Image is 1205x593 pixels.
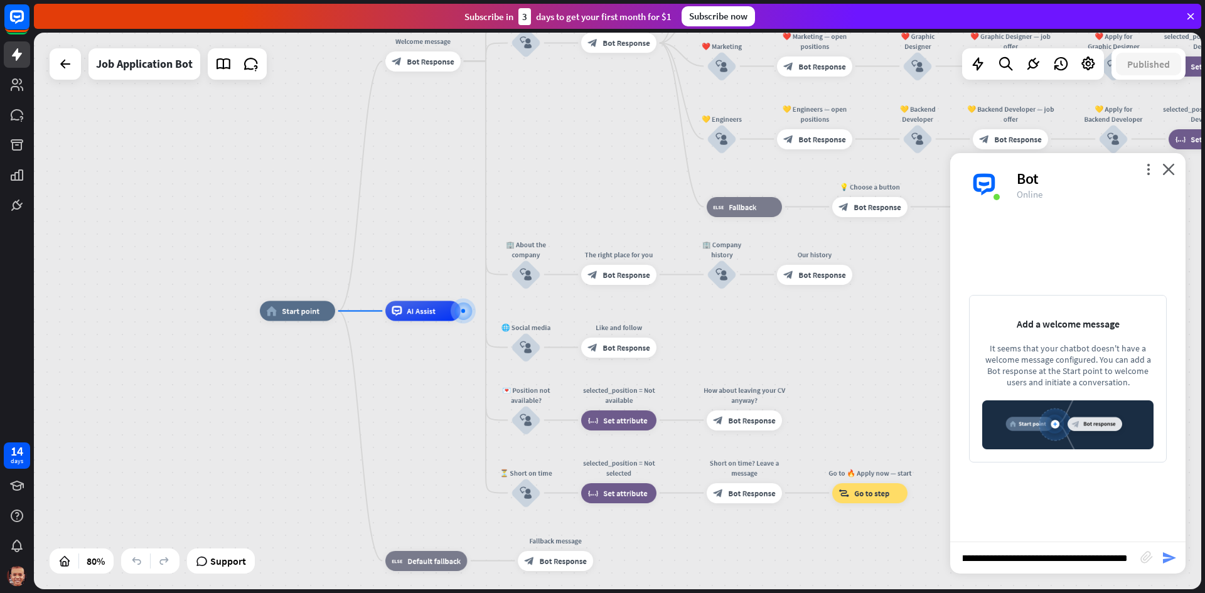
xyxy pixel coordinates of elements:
a: 14 days [4,442,30,469]
div: It seems that your chatbot doesn't have a welcome message configured. You can add a Bot response ... [982,343,1154,388]
i: block_set_attribute [1175,134,1186,144]
i: block_user_input [1107,60,1119,72]
span: Go to step [854,488,889,498]
div: 14 [11,446,23,457]
div: 🏢 About the company [496,240,556,260]
i: block_attachment [1140,551,1153,564]
span: Set attribute [603,415,647,425]
i: home_2 [266,306,277,316]
i: block_bot_response [392,56,402,67]
span: Bot Response [602,270,650,280]
div: ❤️ Graphic Designer [887,31,948,51]
i: block_bot_response [587,270,597,280]
div: Our history [769,250,860,260]
span: Bot Response [798,134,845,144]
span: Bot Response [540,556,587,566]
i: block_set_attribute [587,415,598,425]
i: block_set_attribute [587,488,598,498]
span: Bot Response [798,270,845,280]
span: Bot Response [602,38,650,48]
i: block_bot_response [838,202,849,212]
i: more_vert [1142,163,1154,175]
div: 💛 Engineers — open positions [769,104,860,124]
span: Bot Response [728,488,775,498]
div: 💌 Position not available? [496,385,556,405]
div: The right place for you [574,250,664,260]
div: ❤️ Graphic Designer — job offer [965,31,1056,51]
div: Subscribe now [682,6,755,26]
div: ❤️ Marketing — open positions [769,31,860,51]
div: Fallback message [510,536,601,546]
i: block_user_input [520,487,532,499]
div: 💛 Backend Developer — job offer [965,104,1056,124]
i: block_bot_response [587,343,597,353]
span: Bot Response [728,415,775,425]
i: block_fallback [392,556,402,566]
i: block_user_input [520,37,532,49]
div: 💛 Apply for Backend Developer [1083,104,1143,124]
div: Short on time? Leave a message [699,458,790,478]
div: Like and follow [574,323,664,333]
span: Bot Response [854,202,901,212]
i: block_bot_response [783,61,793,72]
i: block_user_input [520,269,532,280]
span: Bot Response [602,343,650,353]
i: block_user_input [911,133,923,145]
i: block_user_input [715,269,727,280]
i: block_bot_response [713,415,723,425]
i: block_bot_response [525,556,535,566]
div: Bot [1017,169,1170,188]
i: block_user_input [715,60,727,72]
div: 🌐 Social media [496,323,556,333]
div: Online [1017,188,1170,200]
span: Fallback [729,202,756,212]
span: Start point [282,306,319,316]
div: selected_position = Not available [574,385,664,405]
span: Support [210,551,246,571]
button: Open LiveChat chat widget [10,5,48,43]
div: ❤️ Apply for Graphic Designer [1083,31,1143,51]
i: block_user_input [911,60,923,72]
div: 💡 Choose a button [825,182,915,192]
span: Default fallback [407,556,461,566]
i: block_bot_response [713,488,723,498]
div: selected_position = Not selected [574,458,664,478]
i: block_bot_response [587,38,597,48]
div: ⏳ Short on time [496,468,556,478]
div: How about leaving your CV anyway? [699,385,790,405]
div: Welcome message [378,36,468,46]
div: Go to 🔥 Apply now — start [825,468,915,478]
i: block_user_input [1107,133,1119,145]
span: Bot Response [407,56,454,67]
i: block_user_input [520,341,532,353]
span: AI Assist [407,306,436,316]
i: block_fallback [713,202,724,212]
div: days [11,457,23,466]
div: 💛 Engineers [692,114,752,124]
div: Job Application Bot [96,48,193,80]
i: block_goto [838,488,849,498]
span: Set attribute [603,488,647,498]
i: block_bot_response [783,270,793,280]
i: block_user_input [715,133,727,145]
i: close [1162,163,1175,175]
div: Subscribe in days to get your first month for $1 [464,8,672,25]
i: block_set_attribute [1175,61,1186,72]
button: Published [1116,53,1181,75]
div: 🏢 Company history [692,240,752,260]
span: Bot Response [994,134,1041,144]
div: 80% [83,551,109,571]
i: send [1162,550,1177,565]
div: 3 [518,8,531,25]
i: block_bot_response [783,134,793,144]
div: Add a welcome message [982,318,1154,330]
i: block_user_input [520,414,532,426]
i: block_bot_response [979,134,989,144]
div: 💛 Backend Developer [887,104,948,124]
span: Bot Response [798,61,845,72]
div: ❤️ Marketing [692,41,752,51]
